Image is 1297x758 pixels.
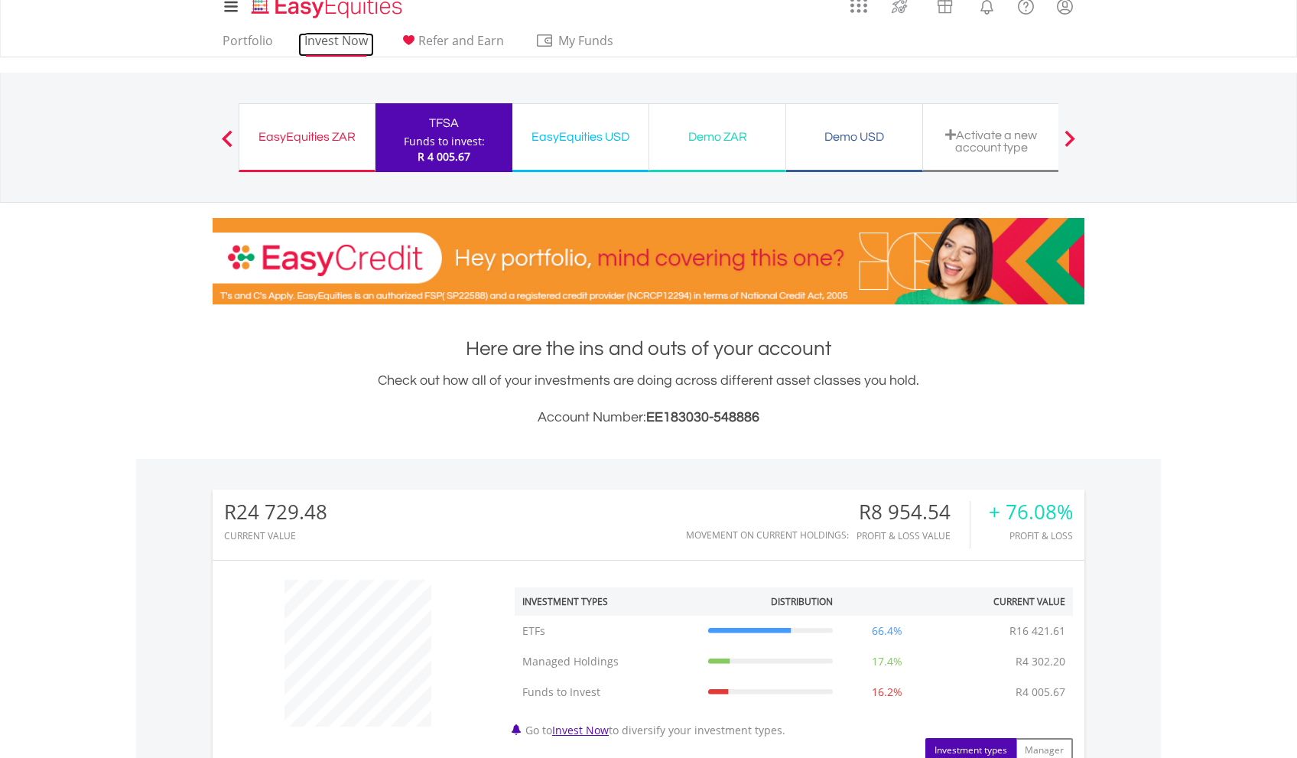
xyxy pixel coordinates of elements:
[213,218,1084,304] img: EasyCredit Promotion Banner
[686,530,849,540] div: Movement on Current Holdings:
[535,31,635,50] span: My Funds
[771,595,833,608] div: Distribution
[385,112,503,134] div: TFSA
[216,33,279,57] a: Portfolio
[515,616,701,646] td: ETFs
[418,149,470,164] span: R 4 005.67
[658,126,776,148] div: Demo ZAR
[213,370,1084,428] div: Check out how all of your investments are doing across different asset classes you hold.
[552,723,609,737] a: Invest Now
[515,587,701,616] th: Investment Types
[932,129,1050,154] div: Activate a new account type
[857,531,970,541] div: Profit & Loss Value
[989,531,1073,541] div: Profit & Loss
[989,501,1073,523] div: + 76.08%
[840,646,934,677] td: 17.4%
[515,646,701,677] td: Managed Holdings
[213,335,1084,363] h1: Here are the ins and outs of your account
[840,677,934,708] td: 16.2%
[404,134,485,149] div: Funds to invest:
[515,677,701,708] td: Funds to Invest
[1008,646,1073,677] td: R4 302.20
[224,501,327,523] div: R24 729.48
[1008,677,1073,708] td: R4 005.67
[522,126,639,148] div: EasyEquities USD
[393,33,510,57] a: Refer and Earn
[1002,616,1073,646] td: R16 421.61
[933,587,1073,616] th: Current Value
[646,410,759,425] span: EE183030-548886
[418,32,504,49] span: Refer and Earn
[795,126,913,148] div: Demo USD
[213,407,1084,428] h3: Account Number:
[224,531,327,541] div: CURRENT VALUE
[298,33,374,57] a: Invest Now
[857,501,970,523] div: R8 954.54
[840,616,934,646] td: 66.4%
[249,126,366,148] div: EasyEquities ZAR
